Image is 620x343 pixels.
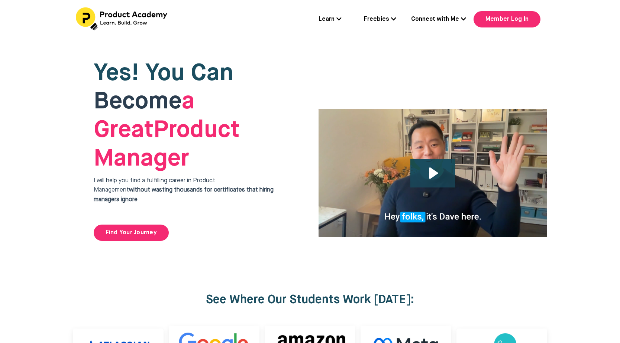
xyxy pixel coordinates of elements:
[94,225,169,241] a: Find Your Journey
[411,15,466,24] a: Connect with Me
[364,15,396,24] a: Freebies
[76,7,169,30] img: Header Logo
[94,90,240,171] span: Product Manager
[319,15,342,24] a: Learn
[94,90,182,114] span: Become
[474,11,540,27] a: Member Log In
[94,90,195,142] strong: a Great
[206,294,414,306] strong: See Where Our Students Work [DATE]:
[94,178,274,203] span: I will help you find a fulfilling career in Product Management
[94,187,274,203] strong: without wasting thousands for certificates that hiring managers ignore
[410,159,455,187] button: Play Video: file-uploads/sites/127338/video/4ffeae-3e1-a2cd-5ad6-eac528a42_Why_I_built_product_ac...
[94,62,233,85] span: Yes! You Can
